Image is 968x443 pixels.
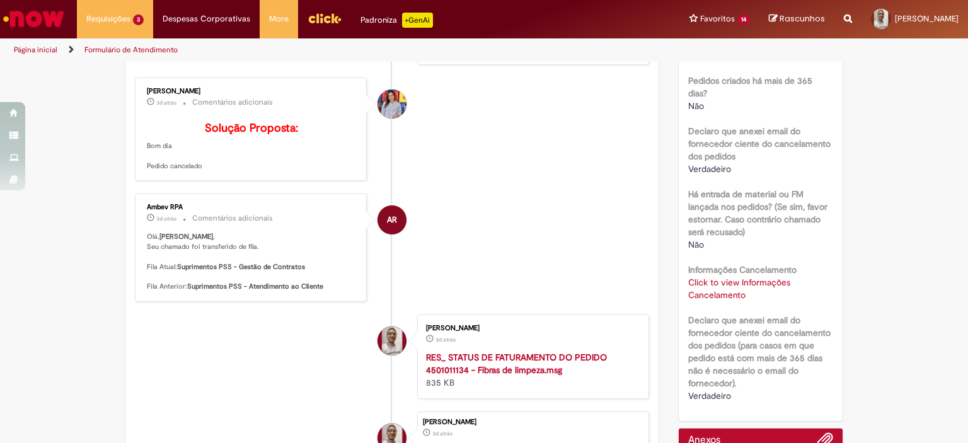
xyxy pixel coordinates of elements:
[688,277,790,301] a: Click to view Informações Cancelamento
[147,204,357,211] div: Ambev RPA
[780,13,825,25] span: Rascunhos
[377,326,406,355] div: Gabriel Reis De Souza
[688,100,704,112] span: Não
[159,232,213,241] b: [PERSON_NAME]
[177,262,305,272] b: Suprimentos PSS - Gestão de Contratos
[426,351,636,389] div: 835 KB
[688,264,797,275] b: Informações Cancelamento
[192,213,273,224] small: Comentários adicionais
[688,239,704,250] span: Não
[435,336,456,343] time: 26/09/2025 14:57:06
[432,430,452,437] span: 3d atrás
[688,188,827,238] b: Há entrada de material ou FM lançada nos pedidos? (Se sim, favor estornar. Caso contrário chamado...
[205,121,298,135] b: Solução Proposta:
[86,13,130,25] span: Requisições
[156,215,176,222] span: 3d atrás
[435,336,456,343] span: 3d atrás
[163,13,250,25] span: Despesas Corporativas
[156,99,176,106] span: 3d atrás
[192,97,273,108] small: Comentários adicionais
[426,352,607,376] a: RES_ STATUS DE FATURAMENTO DO PEDIDO 4501011134 - Fibras de limpeza.msg
[402,13,433,28] p: +GenAi
[688,314,831,389] b: Declaro que anexei email do fornecedor ciente do cancelamento dos pedidos (para casos em que pedi...
[156,215,176,222] time: 26/09/2025 16:29:02
[377,89,406,118] div: Julia Roberta Silva Lino
[426,325,636,332] div: [PERSON_NAME]
[700,13,735,25] span: Favoritos
[147,122,357,171] p: Bom dia Pedido cancelado
[308,9,342,28] img: click_logo_yellow_360x200.png
[360,13,433,28] div: Padroniza
[9,38,636,62] ul: Trilhas de página
[432,430,452,437] time: 26/09/2025 14:57:19
[423,418,642,426] div: [PERSON_NAME]
[769,13,825,25] a: Rascunhos
[387,205,397,235] span: AR
[688,125,831,162] b: Declaro que anexei email do fornecedor ciente do cancelamento dos pedidos
[895,13,959,24] span: [PERSON_NAME]
[377,205,406,234] div: Ambev RPA
[688,163,731,175] span: Verdadeiro
[688,390,731,401] span: Verdadeiro
[133,14,144,25] span: 3
[688,75,812,99] b: Pedidos criados há mais de 365 dias?
[147,232,357,291] p: Olá, , Seu chamado foi transferido de fila. Fila Atual: Fila Anterior:
[187,282,323,291] b: Suprimentos PSS - Atendimento ao Cliente
[156,99,176,106] time: 27/09/2025 10:59:21
[737,14,750,25] span: 14
[84,45,178,55] a: Formulário de Atendimento
[147,88,357,95] div: [PERSON_NAME]
[14,45,57,55] a: Página inicial
[269,13,289,25] span: More
[1,6,66,32] img: ServiceNow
